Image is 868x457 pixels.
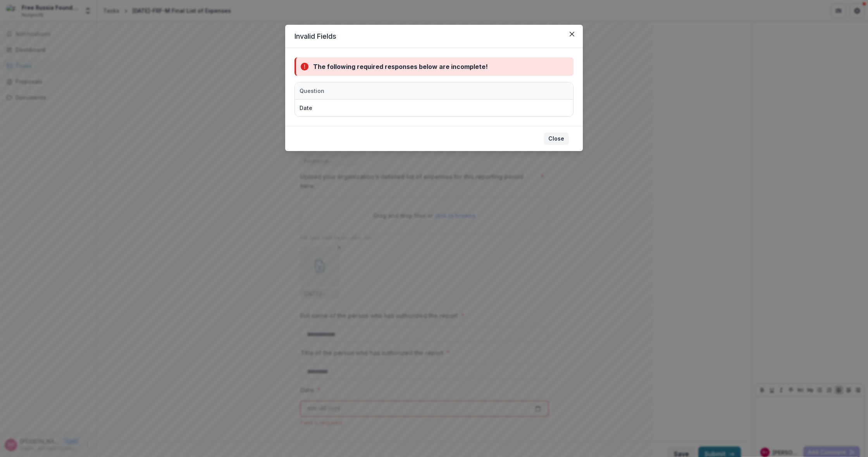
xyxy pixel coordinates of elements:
button: Close [544,132,569,145]
div: Question [295,87,329,95]
header: Invalid Fields [285,25,583,48]
div: The following required responses below are incomplete! [313,62,488,71]
div: Question [295,82,489,99]
div: Date [300,104,312,112]
button: Close [566,28,578,40]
